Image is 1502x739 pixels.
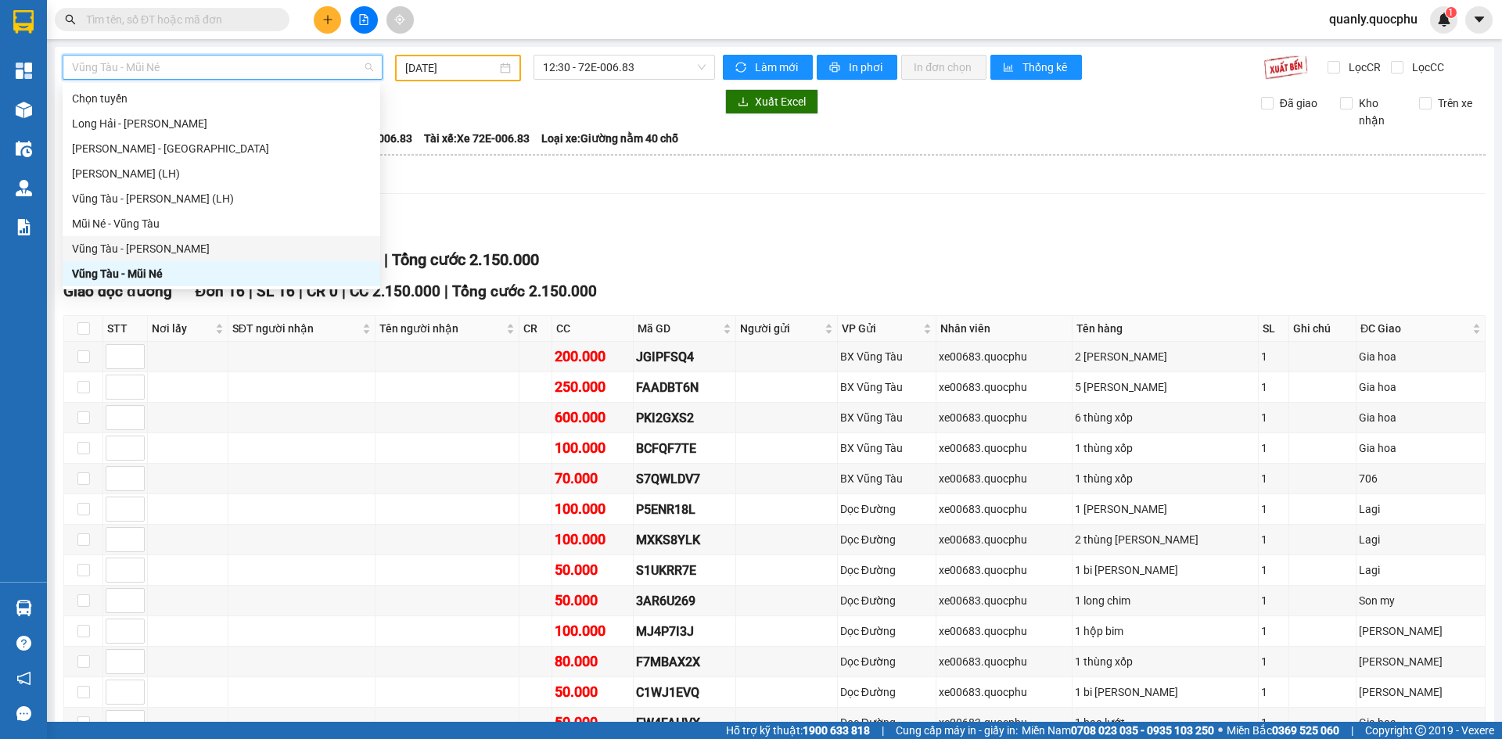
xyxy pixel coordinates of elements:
div: 100.000 [555,498,631,520]
span: | [249,282,253,300]
span: In phơi [849,59,885,76]
div: 50.000 [555,559,631,581]
td: Dọc Đường [838,708,936,738]
div: P5ENR18L [636,500,732,519]
div: Gia hoa [1359,439,1482,457]
span: plus [322,14,333,25]
div: Vũng Tàu - [PERSON_NAME] [72,240,371,257]
th: STT [103,316,148,342]
th: SL [1259,316,1289,342]
span: Trên xe [1432,95,1479,112]
div: 1 [1261,378,1286,396]
strong: 0708 023 035 - 0935 103 250 [1071,724,1214,737]
span: | [1351,722,1353,739]
div: 1 [1261,348,1286,365]
div: BCFQF7TE [636,439,732,458]
span: Vũng Tàu - Mũi Né [72,56,373,79]
div: BX Vũng Tàu [840,439,933,457]
img: warehouse-icon [16,141,32,157]
div: [PERSON_NAME] [1359,653,1482,670]
span: | [384,250,388,269]
div: 2 [PERSON_NAME] [1075,348,1256,365]
span: search [65,14,76,25]
span: | [342,282,346,300]
div: 1 bi [PERSON_NAME] [1075,683,1256,701]
div: 2 thùng [PERSON_NAME] [1075,531,1256,548]
span: message [16,706,31,721]
span: Tổng cước 2.150.000 [452,282,597,300]
span: Mã GD [638,320,719,337]
img: logo-vxr [13,10,34,34]
span: printer [829,62,843,74]
td: FAADBT6N [634,372,735,403]
div: xe00683.quocphu [939,500,1069,518]
div: xe00683.quocphu [939,531,1069,548]
td: BX Vũng Tàu [838,464,936,494]
td: MJ4P7I3J [634,616,735,647]
div: Chọn tuyến [72,90,371,107]
div: 250.000 [555,376,631,398]
button: caret-down [1465,6,1493,34]
div: xe00683.quocphu [939,592,1069,609]
div: Lagi [1359,561,1482,579]
div: Dọc Đường [840,592,933,609]
div: BX Vũng Tàu [840,409,933,426]
div: 3AR6U269 [636,591,732,611]
div: PKI2GXS2 [636,408,732,428]
td: S1UKRR7E [634,555,735,586]
div: xe00683.quocphu [939,653,1069,670]
div: 1 [1261,622,1286,640]
td: PKI2GXS2 [634,403,735,433]
div: 80.000 [555,651,631,673]
img: warehouse-icon [16,180,32,196]
div: Dọc Đường [840,500,933,518]
span: question-circle [16,636,31,651]
td: BX Vũng Tàu [838,372,936,403]
div: xe00683.quocphu [939,470,1069,487]
span: Xuất Excel [755,93,806,110]
div: Gia hoa [1359,348,1482,365]
td: BX Vũng Tàu [838,403,936,433]
span: CC 2.150.000 [350,282,440,300]
td: BX Vũng Tàu [838,433,936,464]
span: Miền Bắc [1227,722,1339,739]
span: Làm mới [755,59,800,76]
span: SĐT người nhận [232,320,359,337]
img: warehouse-icon [16,600,32,616]
div: 1 [1261,714,1286,731]
div: 1 thùng xốp [1075,470,1256,487]
div: Dọc Đường [840,531,933,548]
div: 100.000 [555,620,631,642]
input: 11/08/2025 [405,59,497,77]
div: EW4FAHVX [636,713,732,733]
td: Dọc Đường [838,494,936,525]
div: 200.000 [555,346,631,368]
td: EW4FAHVX [634,708,735,738]
span: quanly.quocphu [1317,9,1430,29]
span: Đã giao [1274,95,1324,112]
div: BX Vũng Tàu [840,378,933,396]
div: 1 [1261,561,1286,579]
th: Tên hàng [1073,316,1259,342]
div: 1 long chim [1075,592,1256,609]
div: 100.000 [555,529,631,551]
div: FAADBT6N [636,378,732,397]
span: Hỗ trợ kỹ thuật: [726,722,870,739]
img: 9k= [1263,55,1308,80]
span: Giao dọc đường [63,282,172,300]
span: 1 [1448,7,1453,18]
span: Lọc CR [1342,59,1383,76]
button: plus [314,6,341,34]
div: MJ4P7I3J [636,622,732,641]
div: Vũng Tàu - Phan Thiết (LH) [63,186,380,211]
button: downloadXuất Excel [725,89,818,114]
div: 50.000 [555,681,631,703]
td: F7MBAX2X [634,647,735,677]
span: Tài xế: Xe 72E-006.83 [424,130,530,147]
sup: 1 [1446,7,1457,18]
div: [PERSON_NAME] [1359,683,1482,701]
div: S7QWLDV7 [636,469,732,489]
img: icon-new-feature [1437,13,1451,27]
div: Phan Thiết - Vũng Tàu (LH) [63,161,380,186]
div: [PERSON_NAME] (LH) [72,165,371,182]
